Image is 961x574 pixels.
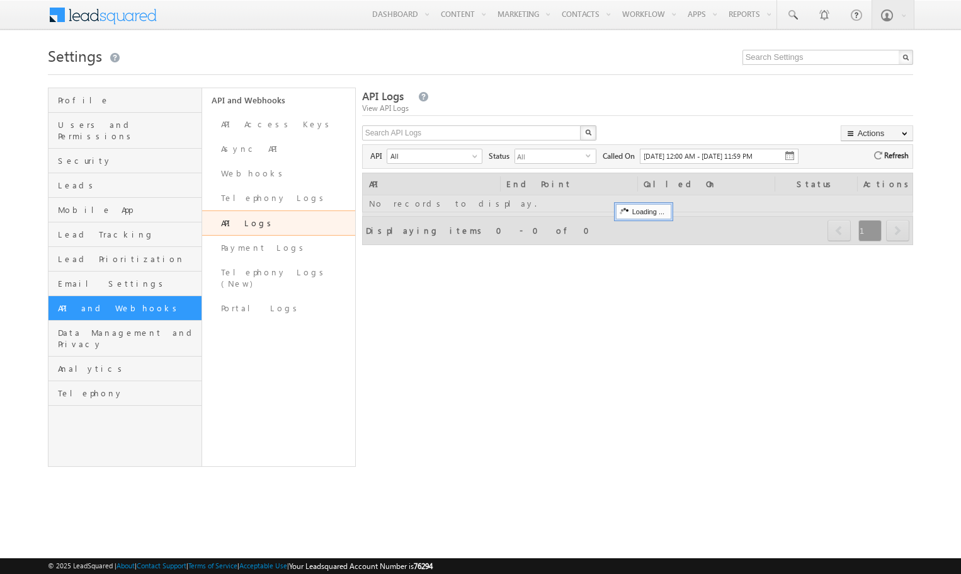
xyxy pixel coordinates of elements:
a: API and Webhooks [202,88,355,112]
input: Search Settings [742,50,913,65]
a: Webhooks [202,161,355,186]
a: Telephony [48,381,201,406]
span: All [515,149,586,163]
span: Your Leadsquared Account Number is [289,561,433,571]
a: Contact Support [137,561,186,570]
a: Users and Permissions [48,113,201,149]
img: Search [585,129,591,135]
a: Data Management and Privacy [48,321,201,357]
span: API Logs [362,89,404,103]
a: Telephony Logs (New) [202,260,355,296]
div: All [390,151,399,162]
span: [DATE] 12:00 AM - [DATE] 11:59 PM [644,152,753,160]
span: Mobile App [58,204,198,215]
input: Search API Logs [362,125,582,141]
a: Email Settings [48,272,201,296]
a: Mobile App [48,198,201,222]
span: Analytics [58,363,198,374]
a: Portal Logs [202,296,355,321]
span: Called On [603,149,640,162]
span: select [586,152,596,158]
span: Security [58,155,198,166]
button: Actions [841,125,913,141]
div: Loading ... [616,204,671,219]
a: Security [48,149,201,173]
span: Data Management and Privacy [58,327,198,350]
span: Status [489,149,515,162]
a: Telephony Logs [202,186,355,210]
span: Email Settings [58,278,198,289]
span: Telephony [58,387,198,399]
span: Lead Prioritization [58,253,198,265]
img: refresh [874,151,882,159]
span: Profile [58,95,198,106]
span: API and Webhooks [58,302,198,314]
a: About [117,561,135,570]
a: API and Webhooks [48,296,201,321]
a: Leads [48,173,201,198]
a: Async API [202,137,355,161]
img: cal [785,151,795,161]
span: Lead Tracking [58,229,198,240]
span: 76294 [414,561,433,571]
a: Acceptable Use [239,561,287,570]
a: API Access Keys [202,112,355,137]
span: Refresh [882,149,909,161]
span: Settings [48,45,102,66]
a: Payment Logs [202,236,355,260]
span: API [370,149,387,162]
a: Profile [48,88,201,113]
span: © 2025 LeadSquared | | | | | [48,560,433,572]
span: Leads [58,180,198,191]
span: Users and Permissions [58,119,198,142]
a: Terms of Service [188,561,237,570]
a: API Logs [202,210,355,236]
a: Analytics [48,357,201,381]
a: Lead Prioritization [48,247,201,272]
div: View API Logs [362,103,913,114]
a: Lead Tracking [48,222,201,247]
